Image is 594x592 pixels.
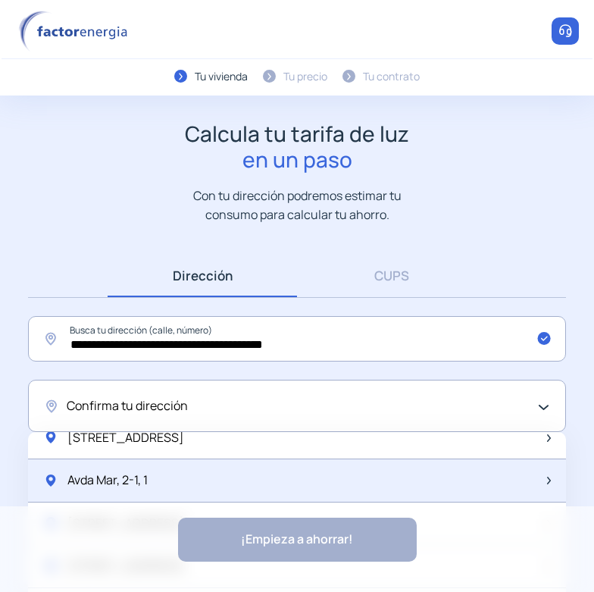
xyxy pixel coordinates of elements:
img: location-pin-green.svg [43,473,58,488]
img: arrow-next-item.svg [547,434,551,442]
p: Con tu dirección podremos estimar tu consumo para calcular tu ahorro. [178,186,417,224]
h1: Calcula tu tarifa de luz [185,121,409,172]
img: arrow-next-item.svg [547,477,551,484]
img: logo factor [15,11,136,52]
span: [STREET_ADDRESS] [67,428,184,448]
span: en un paso [185,147,409,173]
img: location-pin-green.svg [43,430,58,445]
span: Confirma tu dirección [67,396,188,416]
div: Tu precio [283,68,327,85]
a: Dirección [108,254,297,297]
img: llamar [558,23,573,39]
a: CUPS [297,254,486,297]
div: Tu vivienda [195,68,248,85]
div: Tu contrato [363,68,420,85]
span: Avda Mar, 2-1, 1 [67,471,148,490]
